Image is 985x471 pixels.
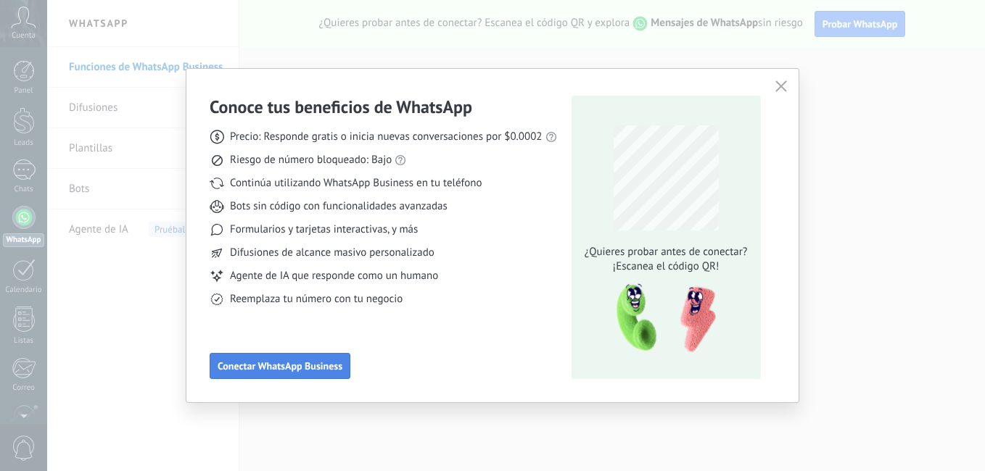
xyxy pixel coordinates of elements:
[230,199,448,214] span: Bots sin código con funcionalidades avanzadas
[580,259,751,274] span: ¡Escanea el código QR!
[230,153,392,167] span: Riesgo de número bloqueado: Bajo
[230,246,434,260] span: Difusiones de alcance masivo personalizado
[218,361,342,371] span: Conectar WhatsApp Business
[230,269,438,283] span: Agente de IA que responde como un humano
[210,96,472,118] h3: Conoce tus beneficios de WhatsApp
[230,130,543,144] span: Precio: Responde gratis o inicia nuevas conversaciones por $0.0002
[604,280,719,357] img: qr-pic-1x.png
[230,176,482,191] span: Continúa utilizando WhatsApp Business en tu teléfono
[580,245,751,259] span: ¿Quieres probar antes de conectar?
[210,353,350,379] button: Conectar WhatsApp Business
[230,292,403,307] span: Reemplaza tu número con tu negocio
[230,222,418,237] span: Formularios y tarjetas interactivas, y más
